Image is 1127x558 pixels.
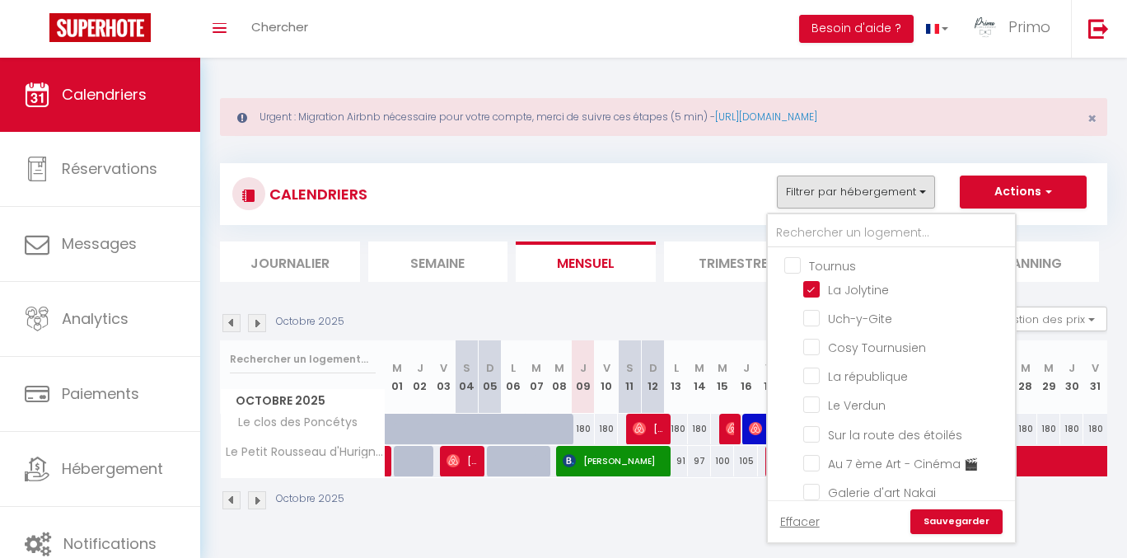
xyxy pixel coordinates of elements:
div: 97 [688,446,711,476]
span: Au 7 ème Art - Cinéma 🎬 [828,456,978,472]
img: ... [973,15,998,40]
abbr: M [1021,360,1031,376]
span: Primo [1008,16,1050,37]
li: Journalier [220,241,360,282]
span: Sur la route des étoilés [828,427,962,443]
abbr: J [1069,360,1075,376]
div: 180 [572,414,595,444]
th: 07 [525,340,548,414]
abbr: V [603,360,610,376]
abbr: D [486,360,494,376]
div: 180 [1014,414,1037,444]
th: 05 [479,340,502,414]
th: 13 [665,340,688,414]
button: Besoin d'aide ? [799,15,914,43]
abbr: S [463,360,470,376]
abbr: M [392,360,402,376]
a: Effacer [780,513,820,531]
abbr: D [649,360,657,376]
span: Le clos des Poncétys [223,414,362,432]
input: Rechercher un logement... [768,218,1015,248]
img: logout [1088,18,1109,39]
abbr: J [417,360,423,376]
abbr: V [440,360,447,376]
span: Hébergement [62,458,163,479]
h3: CALENDRIERS [265,176,367,213]
th: 09 [572,340,595,414]
abbr: M [1044,360,1054,376]
span: × [1087,108,1097,129]
th: 06 [502,340,525,414]
div: 180 [688,414,711,444]
abbr: M [694,360,704,376]
th: 03 [432,340,455,414]
span: Tournus [809,258,856,274]
abbr: M [718,360,727,376]
div: 180 [665,414,688,444]
div: 105 [734,446,757,476]
div: 180 [1083,414,1107,444]
th: 30 [1060,340,1083,414]
th: 14 [688,340,711,414]
th: 15 [711,340,734,414]
li: Semaine [368,241,508,282]
th: 17 [758,340,781,414]
th: 04 [455,340,478,414]
li: Trimestre [664,241,804,282]
abbr: J [580,360,587,376]
th: 01 [386,340,409,414]
abbr: M [531,360,541,376]
span: Calendriers [62,84,147,105]
button: Actions [960,176,1087,209]
span: Notifications [63,533,157,554]
li: Mensuel [516,241,656,282]
span: [PERSON_NAME] [633,413,663,444]
span: La Jolytine [828,282,889,298]
abbr: M [554,360,564,376]
span: [PERSON_NAME] [563,445,662,476]
span: Le Petit Rousseau d'Hurigny 4* [223,446,388,458]
abbr: L [511,360,516,376]
abbr: L [674,360,679,376]
button: Gestion des prix [984,307,1107,331]
th: 29 [1037,340,1060,414]
span: Chercher [251,18,308,35]
th: 10 [595,340,618,414]
th: 31 [1083,340,1107,414]
p: Octobre 2025 [276,314,344,330]
a: [URL][DOMAIN_NAME] [715,110,817,124]
th: 28 [1014,340,1037,414]
span: Messages [62,233,137,254]
a: Sauvegarder [910,509,1003,534]
div: 91 [665,446,688,476]
span: Paiements [62,383,139,404]
div: Filtrer par hébergement [766,213,1017,544]
th: 12 [641,340,664,414]
span: Analytics [62,308,129,329]
th: 02 [409,340,432,414]
input: Rechercher un logement... [230,345,376,374]
p: Octobre 2025 [276,491,344,507]
div: 180 [1060,414,1083,444]
abbr: J [743,360,750,376]
button: Close [1087,111,1097,126]
span: Réservations [62,158,157,179]
img: Super Booking [49,13,151,42]
abbr: V [1092,360,1099,376]
span: Octobre 2025 [221,389,385,413]
th: 08 [548,340,571,414]
span: [PERSON_NAME] [447,445,477,476]
th: 16 [734,340,757,414]
abbr: S [626,360,634,376]
th: 11 [618,340,641,414]
span: [PERSON_NAME] [726,413,733,444]
div: 180 [1037,414,1060,444]
div: 180 [595,414,618,444]
div: 100 [711,446,734,476]
button: Filtrer par hébergement [777,176,935,209]
span: [PERSON_NAME] [749,413,825,444]
span: Uch-y-Gite [828,311,892,327]
div: Urgent : Migration Airbnb nécessaire pour votre compte, merci de suivre ces étapes (5 min) - [220,98,1107,136]
li: Planning [960,241,1100,282]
